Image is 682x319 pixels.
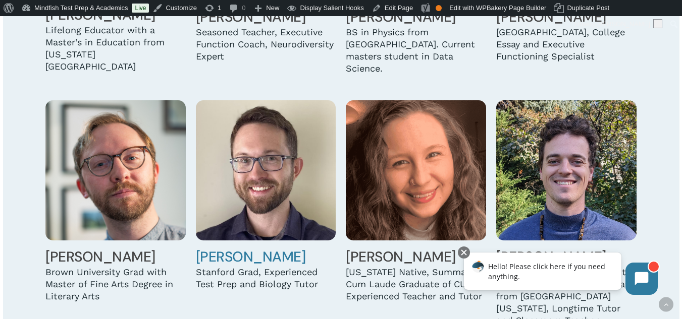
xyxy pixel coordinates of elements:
a: Live [132,4,149,13]
iframe: Chatbot [453,244,668,305]
div: OK [436,5,442,11]
div: Brown University Grad with Master of Fine Arts Degree in Literary Arts [45,266,186,302]
a: [PERSON_NAME] [346,8,456,26]
a: [PERSON_NAME] [346,247,456,266]
div: [GEOGRAPHIC_DATA], College Essay and Executive Functioning Specialist [496,26,637,62]
div: Lifelong Educator with a Master’s in Education from [US_STATE][GEOGRAPHIC_DATA] [45,24,186,73]
a: Howdy, [571,16,666,32]
div: Stanford Grad, Experienced Test Prep and Biology Tutor [196,266,336,290]
a: [PERSON_NAME] [196,8,306,26]
img: Danny Hunter [496,100,637,240]
a: [PERSON_NAME] [45,247,155,266]
div: [US_STATE] Native, Summa Cum Laude Graduate of CU, Experienced Teacher and Tutor [346,266,486,302]
div: Seasoned Teacher, Executive Function Coach, Neurodiversity Expert [196,26,336,62]
img: Bryson Herrick [196,100,336,240]
span: [PERSON_NAME] [596,20,650,28]
div: BS in Physics from [GEOGRAPHIC_DATA]. Current masters student in Data Science. [346,26,486,75]
img: Peter Giebel [45,100,186,240]
a: [PERSON_NAME] [496,8,606,26]
img: Megan Hughes [346,100,486,240]
a: [PERSON_NAME] [196,247,306,266]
